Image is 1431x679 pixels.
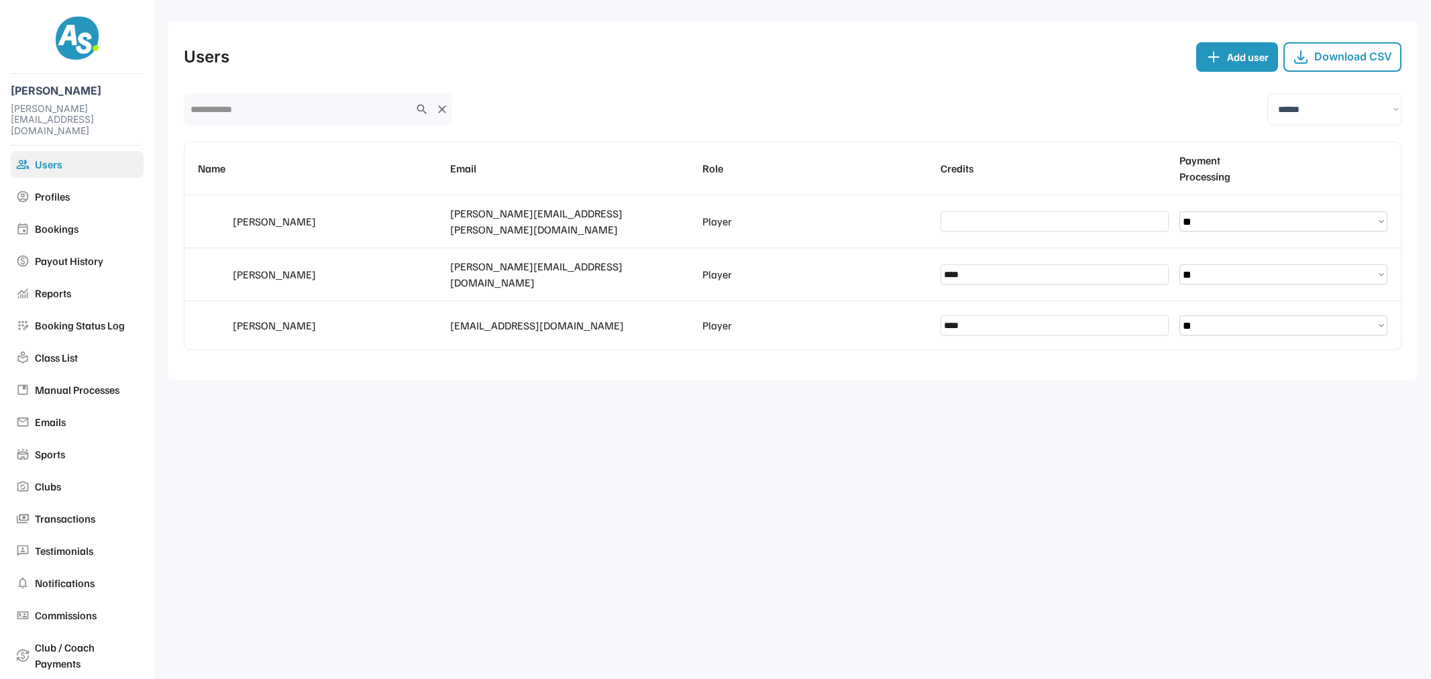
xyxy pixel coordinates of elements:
[35,156,138,172] div: Users
[198,160,439,176] div: Name
[35,607,138,623] div: Commissions
[233,266,439,282] div: [PERSON_NAME]
[1179,152,1387,185] div: Payment Processing
[35,285,138,301] div: Reports
[941,160,1169,176] div: Credits
[16,286,30,300] img: monitoring_24dp_909090_FILL0_wght400_GRAD0_opsz24.svg
[35,221,138,237] div: Bookings
[233,317,439,333] div: [PERSON_NAME]
[1314,50,1392,63] div: Download CSV
[35,189,138,205] div: Profiles
[16,254,30,268] img: paid_24dp_909090_FILL0_wght400_GRAD0_opsz24.svg
[702,317,732,333] div: Player
[702,160,931,176] div: Role
[184,45,229,69] div: Users
[16,480,30,493] img: party_mode_24dp_909090_FILL0_wght400_GRAD0_opsz24.svg
[16,512,30,525] img: payments_24dp_909090_FILL0_wght400_GRAD0_opsz24.svg
[16,415,30,429] img: mail_24dp_909090_FILL0_wght400_GRAD0_opsz24.svg
[1227,49,1269,65] div: Add user
[35,446,138,462] div: Sports
[702,266,732,282] div: Player
[16,351,30,364] img: local_library_24dp_909090_FILL0_wght400_GRAD0_opsz24.svg
[35,350,138,366] div: Class List
[16,448,30,461] img: stadium_24dp_909090_FILL0_wght400_GRAD0_opsz24.svg
[35,253,138,269] div: Payout History
[702,213,732,229] div: Player
[35,575,138,591] div: Notifications
[16,190,30,203] img: account_circle_24dp_909090_FILL0_wght400_GRAD0_opsz24.svg
[56,16,99,60] img: AS-100x100%402x.png
[35,317,138,333] div: Booking Status Log
[35,414,138,430] div: Emails
[16,319,30,332] img: app_registration_24dp_909090_FILL0_wght400_GRAD0_opsz24.svg
[450,317,692,333] div: [EMAIL_ADDRESS][DOMAIN_NAME]
[450,160,692,176] div: Email
[35,478,138,494] div: Clubs
[35,511,138,527] div: Transactions
[16,609,30,622] img: universal_currency_24dp_909090_FILL0_wght400_GRAD0_opsz24.svg
[16,576,30,590] img: notifications_24dp_909090_FILL0_wght400_GRAD0_opsz24.svg
[233,213,439,229] div: [PERSON_NAME]
[35,543,138,559] div: Testimonials
[16,222,30,236] img: event_24dp_909090_FILL0_wght400_GRAD0_opsz24.svg
[35,639,138,672] div: Club / Coach Payments
[16,158,30,171] img: group_24dp_2596BE_FILL0_wght400_GRAD0_opsz24.svg
[11,85,144,97] div: [PERSON_NAME]
[450,205,692,238] div: [PERSON_NAME][EMAIL_ADDRESS][PERSON_NAME][DOMAIN_NAME]
[450,258,692,291] div: [PERSON_NAME][EMAIL_ADDRESS][DOMAIN_NAME]
[16,544,30,558] img: 3p_24dp_909090_FILL0_wght400_GRAD0_opsz24.svg
[16,383,30,397] img: developer_guide_24dp_909090_FILL0_wght400_GRAD0_opsz24.svg
[11,103,144,137] div: [PERSON_NAME][EMAIL_ADDRESS][DOMAIN_NAME]
[35,382,138,398] div: Manual Processes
